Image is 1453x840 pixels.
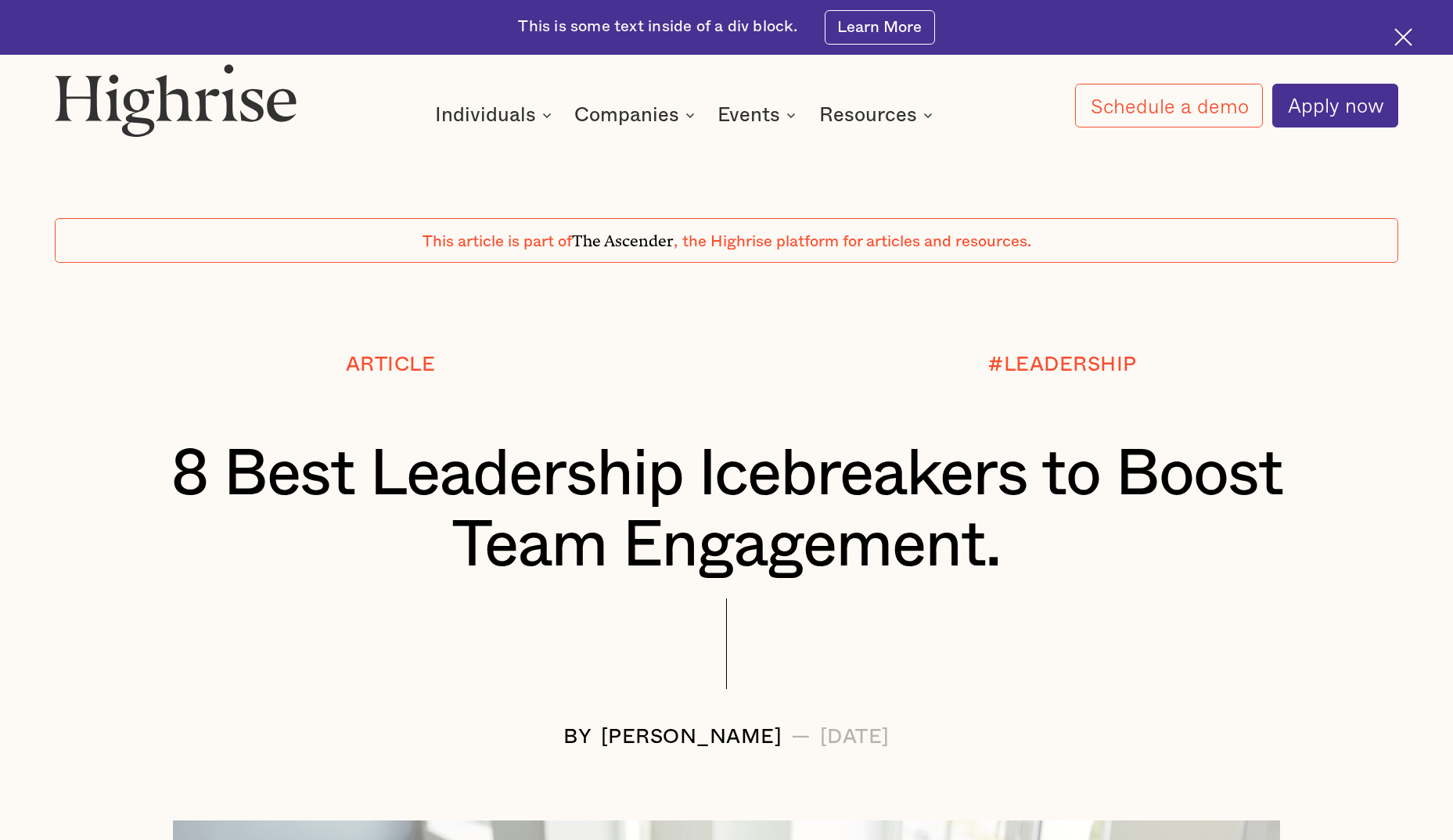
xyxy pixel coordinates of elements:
[601,726,782,748] div: [PERSON_NAME]
[1272,84,1399,127] a: Apply now
[988,354,1137,376] div: #LEADERSHIP
[518,16,797,38] div: This is some text inside of a div block.
[791,726,811,748] div: —
[574,106,679,124] div: Companies
[346,354,436,376] div: Article
[110,440,1343,582] h1: 8 Best Leadership Icebreakers to Boost Team Engagement.
[55,63,297,137] img: Highrise logo
[674,234,1031,249] span: , the Highrise platform for articles and resources.
[1075,84,1264,127] a: Schedule a demo
[820,726,890,748] div: [DATE]
[572,228,674,246] span: The Ascender
[563,726,592,748] div: BY
[435,106,536,124] div: Individuals
[819,106,917,124] div: Resources
[423,234,572,249] span: This article is part of
[718,106,780,124] div: Events
[825,10,934,45] a: Learn More
[1394,28,1412,46] img: Cross icon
